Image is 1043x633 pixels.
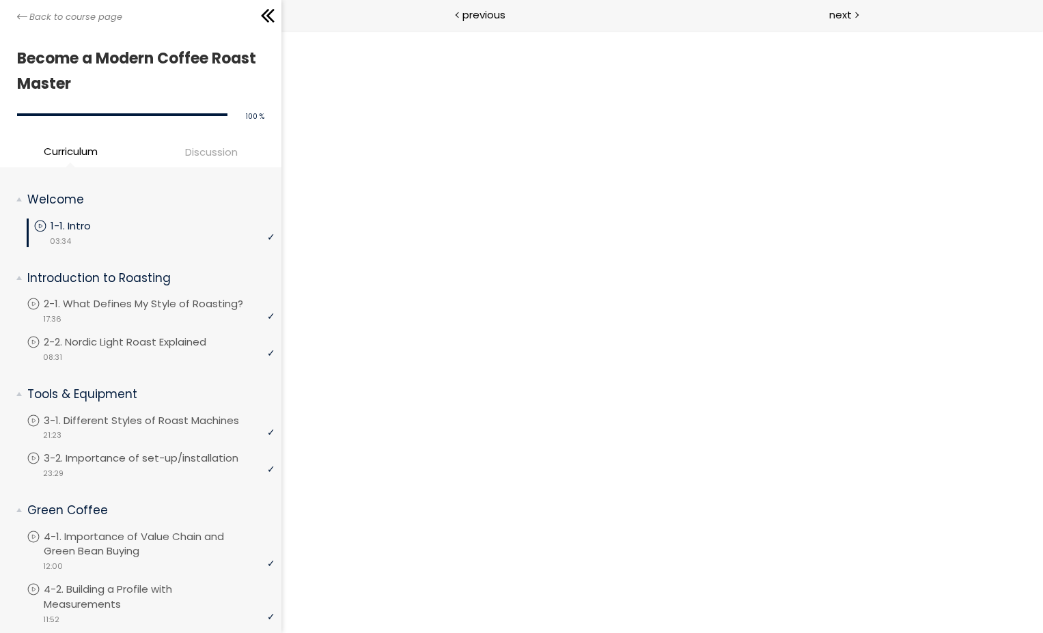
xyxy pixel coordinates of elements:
[27,270,264,287] p: Introduction to Roasting
[44,413,266,428] p: 3-1. Different Styles of Roast Machines
[27,386,264,403] p: Tools & Equipment
[44,335,234,350] p: 2-2. Nordic Light Roast Explained
[44,143,98,159] span: Curriculum
[462,7,505,23] span: previous
[27,191,264,208] p: Welcome
[44,296,270,311] p: 2-1. What Defines My Style of Roasting?
[44,582,275,612] p: 4-2. Building a Profile with Measurements
[44,451,266,466] p: 3-2. Importance of set-up/installation
[43,430,61,441] span: 21:23
[51,219,118,234] p: 1-1. Intro
[246,111,264,122] span: 100 %
[27,502,264,519] p: Green Coffee
[43,614,59,625] span: 11:52
[50,236,71,247] span: 03:34
[43,561,63,572] span: 12:00
[29,10,122,24] span: Back to course page
[43,468,64,479] span: 23:29
[829,7,852,23] span: next
[43,352,62,363] span: 08:31
[44,529,275,559] p: 4-1. Importance of Value Chain and Green Bean Buying
[185,144,238,160] span: Discussion
[17,46,258,97] h1: Become a Modern Coffee Roast Master
[17,10,122,24] a: Back to course page
[43,313,61,325] span: 17:36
